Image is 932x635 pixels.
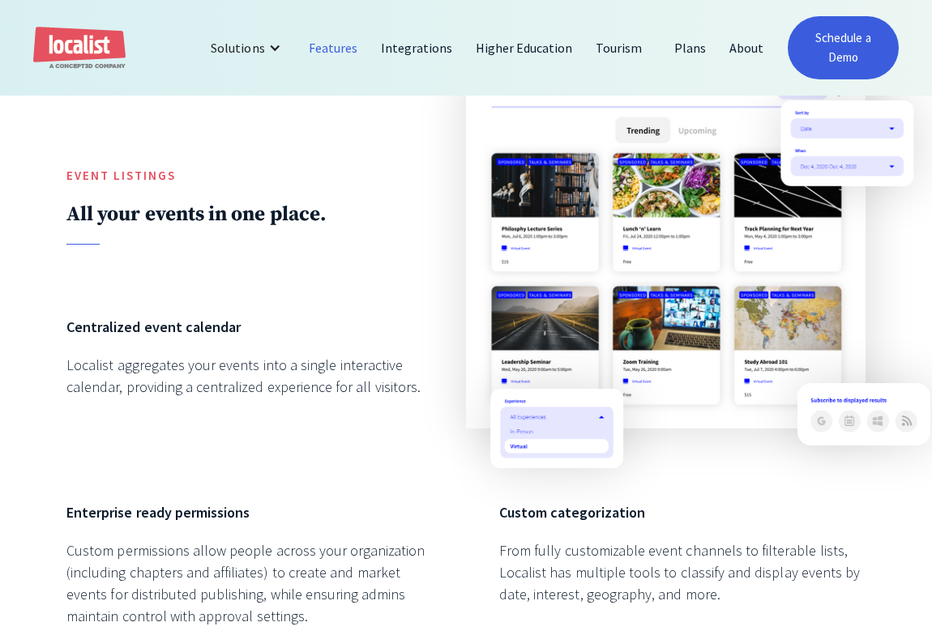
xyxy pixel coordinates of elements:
[370,28,464,67] a: Integrations
[199,28,297,67] div: Solutions
[66,354,433,398] div: Localist aggregates your events into a single interactive calendar, providing a centralized exper...
[33,27,126,70] a: home
[211,38,264,58] div: Solutions
[464,28,585,67] a: Higher Education
[297,28,370,67] a: Features
[66,167,433,185] h5: Event Listings
[663,28,718,67] a: Plans
[499,501,866,523] h6: Custom categorization
[66,316,433,338] h6: Centralized event calendar
[66,539,433,627] div: Custom permissions allow people across your organization (including chapters and affiliates) to c...
[66,501,433,523] h6: Enterprise ready permissions
[584,28,654,67] a: Tourism
[499,539,866,605] div: From fully customizable event channels to filterable lists, Localist has multiple tools to classi...
[718,28,776,67] a: About
[66,202,433,227] h2: All your events in one place.
[788,16,899,79] a: Schedule a Demo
